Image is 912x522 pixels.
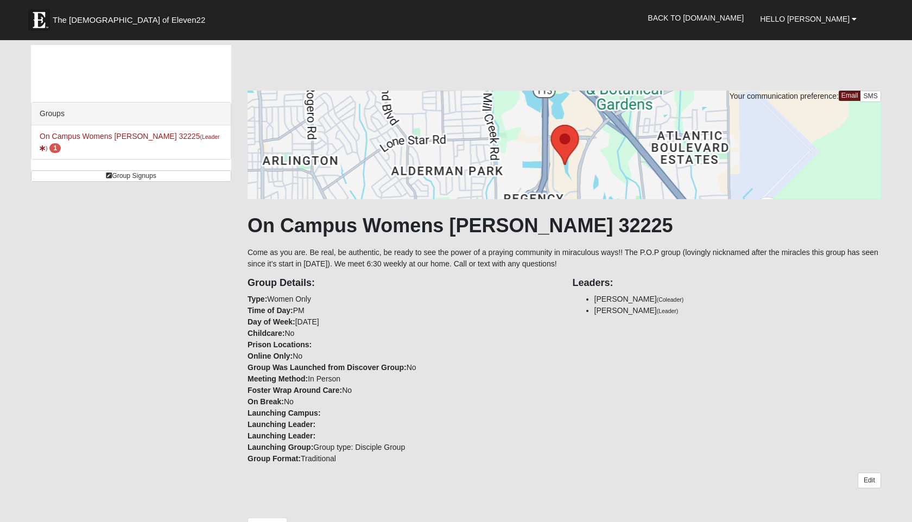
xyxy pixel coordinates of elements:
[40,132,220,152] a: On Campus Womens [PERSON_NAME] 32225(Leader) 1
[248,277,556,289] h4: Group Details:
[248,317,295,326] strong: Day of Week:
[248,386,342,394] strong: Foster Wrap Around Care:
[860,91,881,102] a: SMS
[248,352,293,360] strong: Online Only:
[53,15,205,26] span: The [DEMOGRAPHIC_DATA] of Eleven22
[657,296,684,303] small: (Coleader)
[248,295,267,303] strong: Type:
[760,15,850,23] span: Hello [PERSON_NAME]
[839,91,861,101] a: Email
[594,305,882,316] li: [PERSON_NAME]
[752,5,865,33] a: Hello [PERSON_NAME]
[594,294,882,305] li: [PERSON_NAME]
[23,4,240,31] a: The [DEMOGRAPHIC_DATA] of Eleven22
[31,170,231,182] a: Group Signups
[239,270,565,464] div: Women Only PM [DATE] No No No In Person No No Group type: Disciple Group Traditional
[31,103,231,125] div: Groups
[49,143,61,153] span: number of pending members
[858,473,881,488] a: Edit
[657,308,679,314] small: (Leader)
[248,454,301,463] strong: Group Format:
[248,340,312,349] strong: Prison Locations:
[248,306,293,315] strong: Time of Day:
[248,214,881,237] h1: On Campus Womens [PERSON_NAME] 32225
[248,374,308,383] strong: Meeting Method:
[248,420,315,429] strong: Launching Leader:
[248,443,313,451] strong: Launching Group:
[248,363,407,372] strong: Group Was Launched from Discover Group:
[639,4,752,31] a: Back to [DOMAIN_NAME]
[248,409,321,417] strong: Launching Campus:
[573,277,882,289] h4: Leaders:
[248,397,284,406] strong: On Break:
[248,329,284,338] strong: Childcare:
[248,431,315,440] strong: Launching Leader:
[40,133,220,151] small: (Leader )
[28,9,50,31] img: Eleven22 logo
[730,92,839,100] span: Your communication preference:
